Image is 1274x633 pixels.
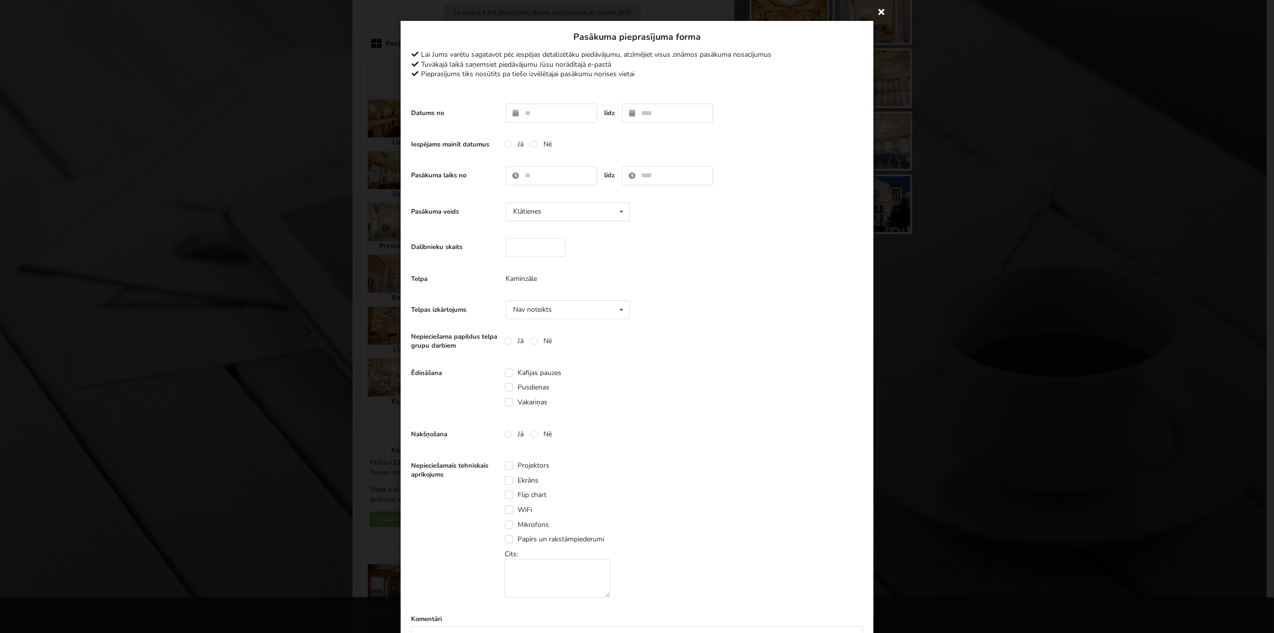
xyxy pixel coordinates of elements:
label: Nepieciešama papildus telpa grupu darbiem [411,332,498,350]
label: Komentāri [411,615,863,624]
div: Klātienes [513,208,541,215]
label: līdz [604,171,615,180]
label: Nepieciešamais tehniskais aprīkojums [411,461,498,479]
label: Nakšņošana [411,430,498,439]
label: Pusdienas [505,383,549,391]
label: Mikrofons [505,520,549,529]
label: Telpa [411,274,498,283]
label: Jā [505,337,524,345]
label: Flip chart [505,491,546,499]
label: Papīrs un rakstāmpiederumi [505,535,604,543]
label: Kafijas pauzes [505,369,561,377]
div: Tuvākajā laikā saņemsiet piedāvājumu Jūsu norādītajā e-pastā [411,60,863,70]
div: Nav noteikts [513,306,552,313]
div: Cits: [505,549,617,598]
label: WiFi [505,506,532,514]
label: Projektors [505,461,549,470]
label: Nē [531,337,552,345]
label: Datums no [411,109,498,118]
label: Iespējams mainīt datumus [411,140,498,149]
div: Pieprasījums tiks nosūtīts pa tiešo izvēlētajai pasākumu norises vietai [411,69,863,79]
label: Dalībnieku skaits [411,243,498,252]
label: Nē [531,140,552,148]
span: Kamīnzāle [506,274,537,283]
label: Jā [505,140,524,148]
label: Ēdināšana [411,369,498,378]
label: līdz [604,109,615,118]
div: Lai Jums varētu sagatavot pēc iespējas detalizētāku piedāvājumu, atzīmējiet visus zināmos pasākum... [411,50,863,60]
label: Telpas izkārtojums [411,305,498,314]
label: Pasākuma veids [411,207,498,216]
h3: Pasākuma pieprasījuma forma [411,31,863,43]
label: Vakariņas [505,398,547,406]
label: Jā [505,430,524,438]
label: Ekrāns [505,476,538,485]
label: Pasākuma laiks no [411,171,498,180]
label: Nē [531,430,552,438]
